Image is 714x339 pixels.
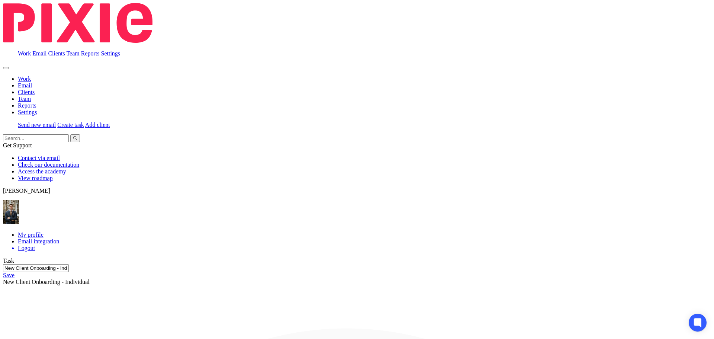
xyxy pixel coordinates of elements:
[32,50,46,57] a: Email
[18,175,53,181] a: View roadmap
[3,258,14,264] label: Task
[18,109,37,115] a: Settings
[3,264,711,285] div: New Client Onboarding - Individual
[18,76,31,82] a: Work
[18,50,31,57] a: Work
[101,50,120,57] a: Settings
[81,50,100,57] a: Reports
[3,134,69,142] input: Search
[18,96,31,102] a: Team
[66,50,79,57] a: Team
[3,142,32,148] span: Get Support
[3,279,711,285] div: New Client Onboarding - Individual
[18,245,711,252] a: Logout
[18,238,59,244] a: Email integration
[18,89,35,95] a: Clients
[18,82,32,89] a: Email
[18,168,66,175] a: Access the academy
[18,102,36,109] a: Reports
[85,122,110,128] a: Add client
[18,245,35,251] span: Logout
[48,50,65,57] a: Clients
[3,3,152,43] img: Pixie
[18,122,56,128] a: Send new email
[18,155,60,161] a: Contact via email
[3,188,711,194] p: [PERSON_NAME]
[3,200,19,224] img: Headshot.jpg
[3,272,15,278] a: Save
[57,122,84,128] a: Create task
[18,231,44,238] a: My profile
[70,134,80,142] button: Search
[18,161,79,168] a: Check our documentation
